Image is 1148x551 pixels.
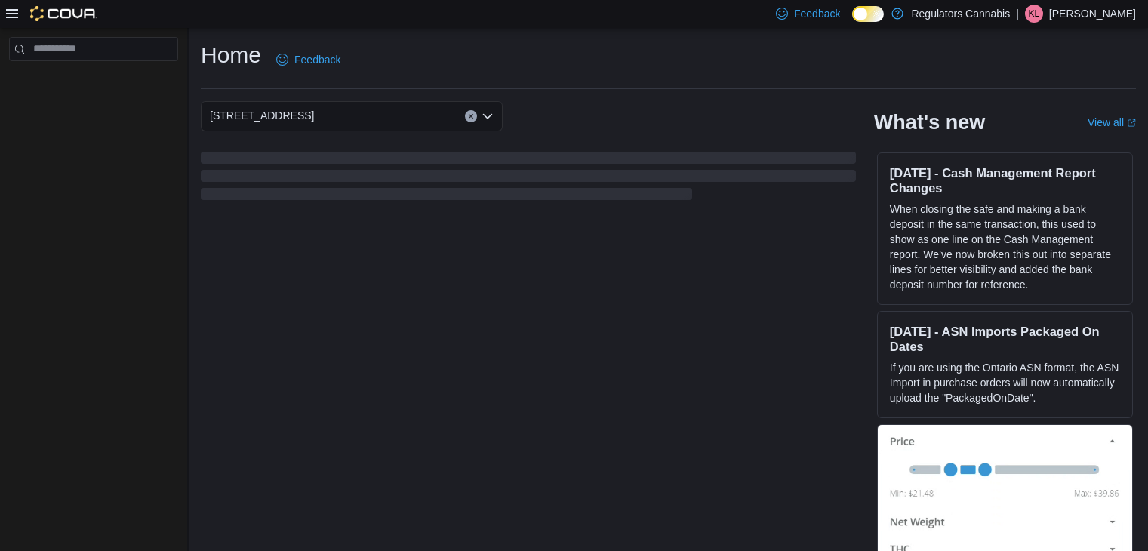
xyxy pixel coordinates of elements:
p: Regulators Cannabis [911,5,1010,23]
button: Open list of options [482,110,494,122]
h1: Home [201,40,261,70]
h3: [DATE] - ASN Imports Packaged On Dates [890,324,1120,354]
p: If you are using the Ontario ASN format, the ASN Import in purchase orders will now automatically... [890,360,1120,405]
input: Dark Mode [852,6,884,22]
span: Feedback [794,6,840,21]
span: Feedback [294,52,340,67]
img: Cova [30,6,97,21]
button: Clear input [465,110,477,122]
a: Feedback [270,45,346,75]
span: Loading [201,155,856,203]
h2: What's new [874,110,985,134]
a: View allExternal link [1088,116,1136,128]
p: [PERSON_NAME] [1049,5,1136,23]
p: When closing the safe and making a bank deposit in the same transaction, this used to show as one... [890,202,1120,292]
span: Dark Mode [852,22,853,23]
nav: Complex example [9,64,178,100]
span: [STREET_ADDRESS] [210,106,314,125]
div: Korey Lemire [1025,5,1043,23]
svg: External link [1127,119,1136,128]
h3: [DATE] - Cash Management Report Changes [890,165,1120,195]
span: KL [1029,5,1040,23]
p: | [1016,5,1019,23]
